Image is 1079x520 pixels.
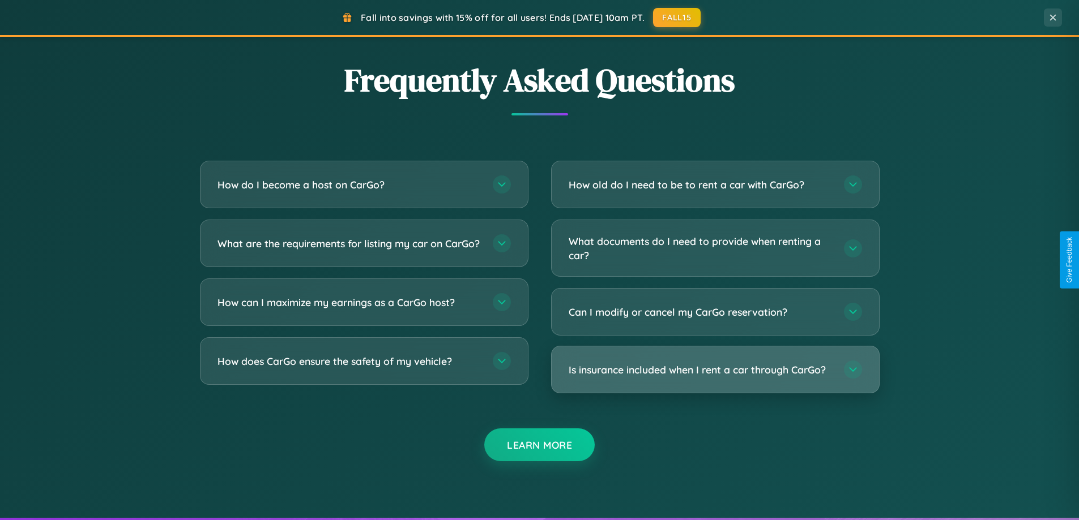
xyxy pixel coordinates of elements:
h3: How do I become a host on CarGo? [217,178,481,192]
h3: Is insurance included when I rent a car through CarGo? [569,363,833,377]
h3: What are the requirements for listing my car on CarGo? [217,237,481,251]
div: Give Feedback [1065,237,1073,283]
span: Fall into savings with 15% off for all users! Ends [DATE] 10am PT. [361,12,645,23]
h2: Frequently Asked Questions [200,58,880,102]
h3: How can I maximize my earnings as a CarGo host? [217,295,481,310]
button: FALL15 [653,8,701,27]
h3: What documents do I need to provide when renting a car? [569,234,833,262]
h3: Can I modify or cancel my CarGo reservation? [569,305,833,319]
h3: How old do I need to be to rent a car with CarGo? [569,178,833,192]
h3: How does CarGo ensure the safety of my vehicle? [217,354,481,368]
button: Learn More [484,428,595,461]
